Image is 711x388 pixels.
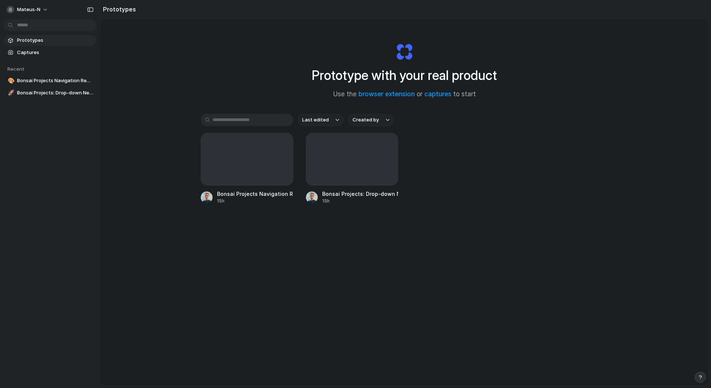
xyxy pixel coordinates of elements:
div: Bonsai Projects: Drop-down New Project Button [322,190,398,198]
a: Bonsai Projects Navigation Redesign15h [201,133,293,204]
span: mateus-n [17,6,40,13]
h2: Prototypes [100,5,136,14]
div: 🎨 [8,77,13,85]
div: 15h [322,198,398,204]
button: mateus-n [4,4,52,16]
a: Prototypes [4,35,96,46]
div: 15h [217,198,293,204]
div: 🚀 [8,88,13,97]
span: Bonsai Projects: Drop-down New Project Button [17,89,93,97]
a: Bonsai Projects: Drop-down New Project Button15h [306,133,398,204]
a: captures [424,90,451,98]
h1: Prototype with your real product [312,66,497,85]
button: 🎨 [7,77,14,84]
span: Prototypes [17,37,93,44]
a: 🚀Bonsai Projects: Drop-down New Project Button [4,87,96,98]
span: Captures [17,49,93,56]
button: Created by [348,114,394,126]
a: browser extension [358,90,415,98]
span: Last edited [302,116,329,124]
a: Captures [4,47,96,58]
span: Created by [353,116,379,124]
button: 🚀 [7,89,14,97]
div: Bonsai Projects Navigation Redesign [217,190,293,198]
span: Use the or to start [333,90,476,99]
span: Recent [7,66,24,72]
a: 🎨Bonsai Projects Navigation Redesign [4,75,96,86]
span: Bonsai Projects Navigation Redesign [17,77,93,84]
button: Last edited [298,114,344,126]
